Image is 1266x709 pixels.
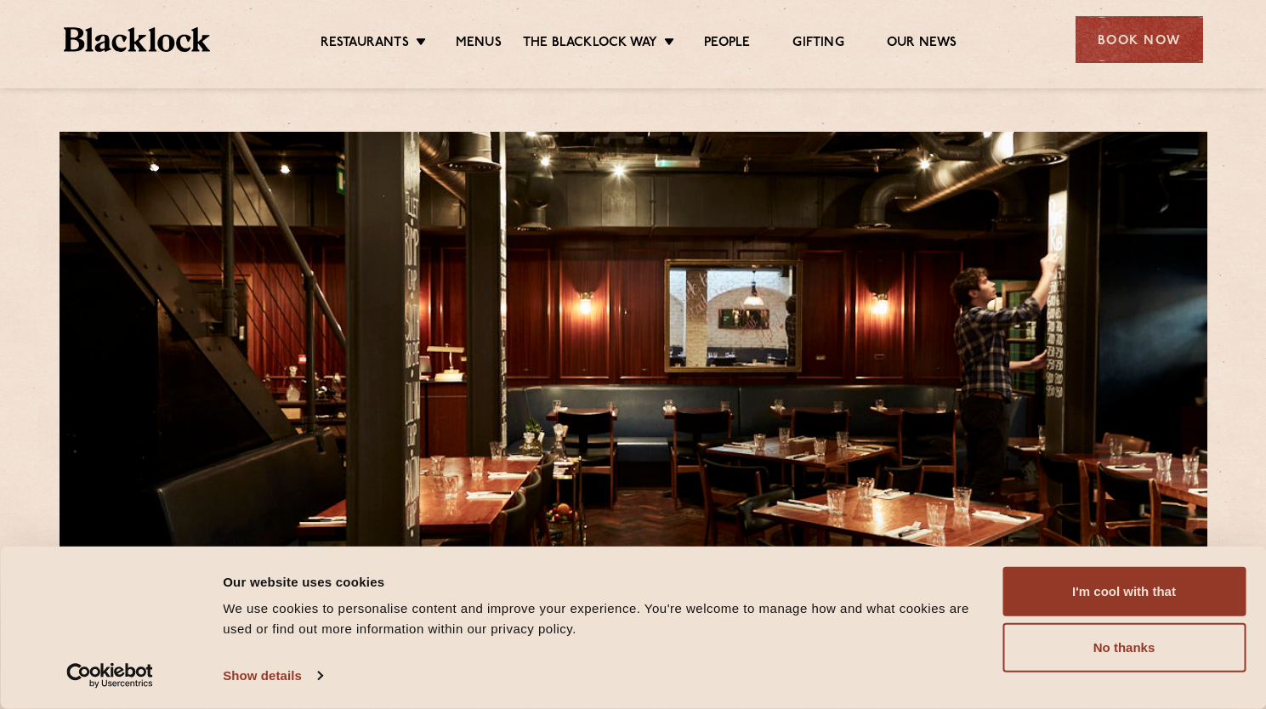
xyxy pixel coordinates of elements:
[223,663,321,689] a: Show details
[523,35,657,54] a: The Blacklock Way
[223,598,983,639] div: We use cookies to personalise content and improve your experience. You're welcome to manage how a...
[887,35,957,54] a: Our News
[223,571,983,592] div: Our website uses cookies
[64,27,211,52] img: BL_Textured_Logo-footer-cropped.svg
[704,35,750,54] a: People
[792,35,843,54] a: Gifting
[1002,623,1246,672] button: No thanks
[1002,567,1246,616] button: I'm cool with that
[1076,16,1203,63] div: Book Now
[321,35,409,54] a: Restaurants
[456,35,502,54] a: Menus
[36,663,185,689] a: Usercentrics Cookiebot - opens in a new window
